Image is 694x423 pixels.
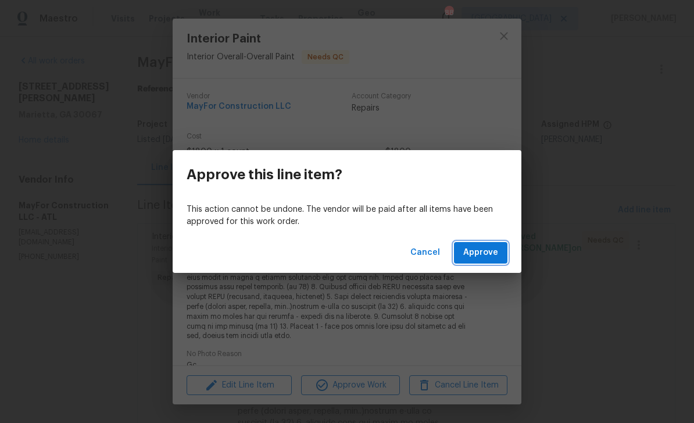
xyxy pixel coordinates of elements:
[406,242,445,264] button: Cancel
[187,204,507,228] p: This action cannot be undone. The vendor will be paid after all items have been approved for this...
[187,166,342,183] h3: Approve this line item?
[463,246,498,260] span: Approve
[410,246,440,260] span: Cancel
[454,242,507,264] button: Approve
